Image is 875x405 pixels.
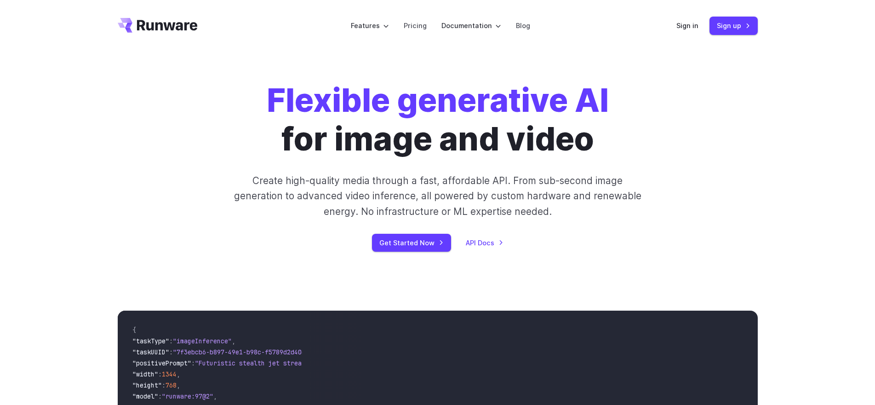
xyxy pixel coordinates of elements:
[404,20,427,31] a: Pricing
[516,20,530,31] a: Blog
[132,337,169,345] span: "taskType"
[132,348,169,356] span: "taskUUID"
[169,337,173,345] span: :
[466,237,503,248] a: API Docs
[132,392,158,400] span: "model"
[169,348,173,356] span: :
[132,359,191,367] span: "positivePrompt"
[118,18,198,33] a: Go to /
[441,20,501,31] label: Documentation
[191,359,195,367] span: :
[132,381,162,389] span: "height"
[232,337,235,345] span: ,
[162,381,166,389] span: :
[132,326,136,334] span: {
[173,337,232,345] span: "imageInference"
[709,17,758,35] a: Sign up
[158,370,162,378] span: :
[267,81,609,120] strong: Flexible generative AI
[213,392,217,400] span: ,
[173,348,313,356] span: "7f3ebcb6-b897-49e1-b98c-f5789d2d40d7"
[233,173,642,219] p: Create high-quality media through a fast, affordable API. From sub-second image generation to adv...
[177,370,180,378] span: ,
[267,81,609,158] h1: for image and video
[372,234,451,252] a: Get Started Now
[162,370,177,378] span: 1344
[166,381,177,389] span: 768
[195,359,530,367] span: "Futuristic stealth jet streaking through a neon-lit cityscape with glowing purple exhaust"
[158,392,162,400] span: :
[676,20,698,31] a: Sign in
[351,20,389,31] label: Features
[132,370,158,378] span: "width"
[177,381,180,389] span: ,
[162,392,213,400] span: "runware:97@2"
